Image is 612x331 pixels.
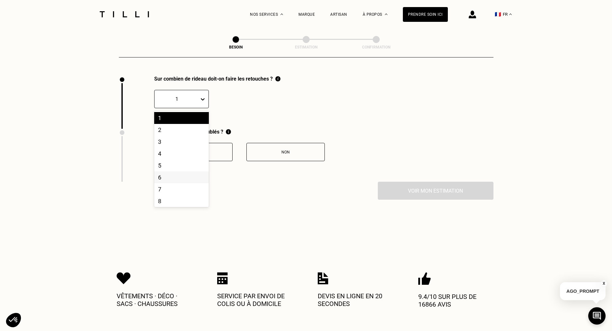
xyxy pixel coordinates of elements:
[154,112,209,124] div: 1
[154,76,280,82] div: Sur combien de rideau doit-on faire les retouches ?
[469,11,476,18] img: icône connexion
[418,293,495,308] p: 9.4/10 sur plus de 16866 avis
[601,280,607,287] button: X
[274,45,338,49] div: Estimation
[385,13,387,15] img: Menu déroulant à propos
[226,129,231,135] img: Qu'est ce qu'une doublure ?
[154,160,209,171] div: 5
[318,272,328,284] img: Icon
[403,7,448,22] a: Prendre soin ici
[154,124,209,136] div: 2
[204,45,268,49] div: Besoin
[418,272,431,285] img: Icon
[217,292,294,308] p: Service par envoi de colis ou à domicile
[495,11,501,17] span: 🇫🇷
[217,272,228,284] img: Icon
[509,13,512,15] img: menu déroulant
[298,12,315,17] a: Marque
[560,282,606,300] p: AGO_PROMPT
[154,171,209,183] div: 6
[280,13,283,15] img: Menu déroulant
[344,45,408,49] div: Confirmation
[246,143,325,161] button: Non
[154,148,209,160] div: 4
[117,292,194,308] p: Vêtements · Déco · Sacs · Chaussures
[275,76,280,82] img: Comment compter le nombre de rideaux ?
[97,11,151,17] img: Logo du service de couturière Tilli
[154,195,209,207] div: 8
[318,292,395,308] p: Devis en ligne en 20 secondes
[117,272,131,284] img: Icon
[154,136,209,148] div: 3
[154,129,325,135] div: Ce sont des rideaux doublés ?
[154,183,209,195] div: 7
[250,150,321,154] div: Non
[330,12,347,17] a: Artisan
